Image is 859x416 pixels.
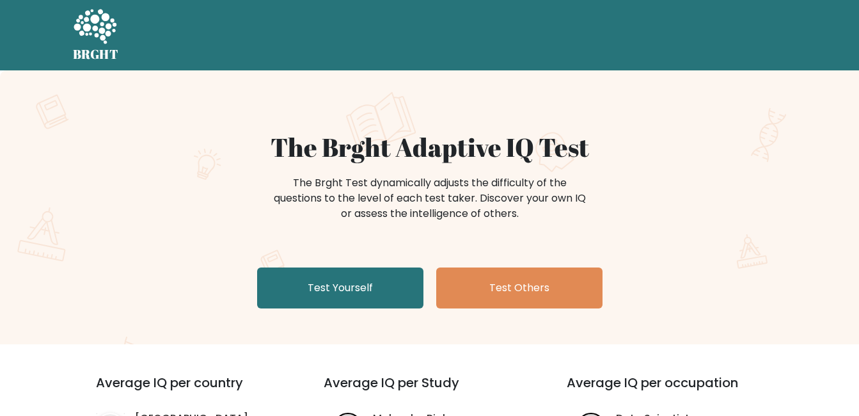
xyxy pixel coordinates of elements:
[270,175,590,221] div: The Brght Test dynamically adjusts the difficulty of the questions to the level of each test take...
[324,375,536,406] h3: Average IQ per Study
[567,375,779,406] h3: Average IQ per occupation
[73,47,119,62] h5: BRGHT
[73,5,119,65] a: BRGHT
[118,132,742,163] h1: The Brght Adaptive IQ Test
[96,375,278,406] h3: Average IQ per country
[436,268,603,308] a: Test Others
[257,268,423,308] a: Test Yourself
